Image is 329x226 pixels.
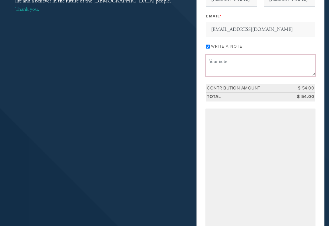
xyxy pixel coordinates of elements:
[206,93,288,102] td: Total
[206,14,221,19] label: Email
[206,84,288,93] td: Contribution Amount
[288,84,315,93] td: $ 54.00
[288,93,315,102] td: $ 54.00
[211,44,242,49] label: Write a note
[15,6,39,13] a: Thank you.
[220,14,222,19] span: This field is required.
